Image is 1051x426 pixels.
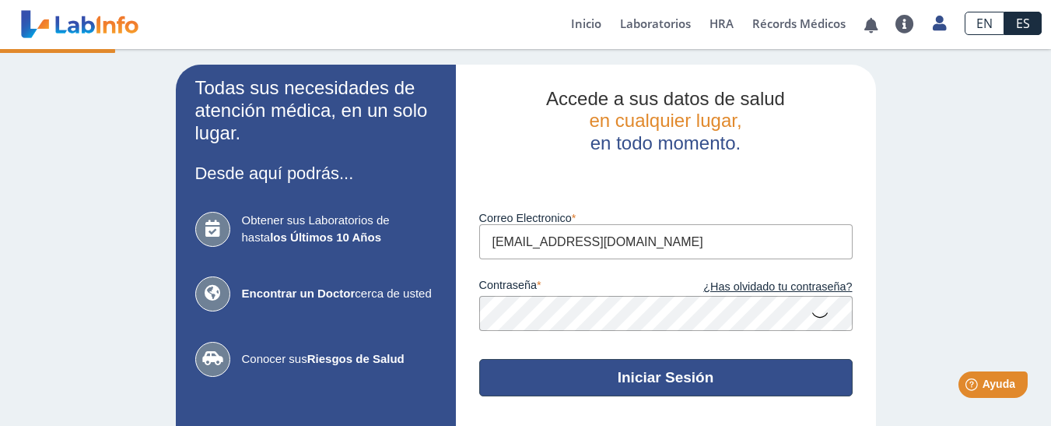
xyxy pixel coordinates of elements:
label: contraseña [479,279,666,296]
a: ES [1004,12,1042,35]
b: Riesgos de Salud [307,352,405,365]
iframe: Help widget launcher [913,365,1034,409]
label: Correo Electronico [479,212,853,224]
a: EN [965,12,1004,35]
span: Obtener sus Laboratorios de hasta [242,212,436,247]
button: Iniciar Sesión [479,359,853,396]
span: HRA [709,16,734,31]
a: ¿Has olvidado tu contraseña? [666,279,853,296]
h3: Desde aquí podrás... [195,164,436,183]
h2: Todas sus necesidades de atención médica, en un solo lugar. [195,77,436,144]
span: Conocer sus [242,350,436,368]
span: Accede a sus datos de salud [546,88,785,109]
span: en cualquier lugar, [589,110,741,131]
span: en todo momento. [590,132,741,153]
span: cerca de usted [242,285,436,303]
b: los Últimos 10 Años [270,231,381,244]
b: Encontrar un Doctor [242,287,356,300]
